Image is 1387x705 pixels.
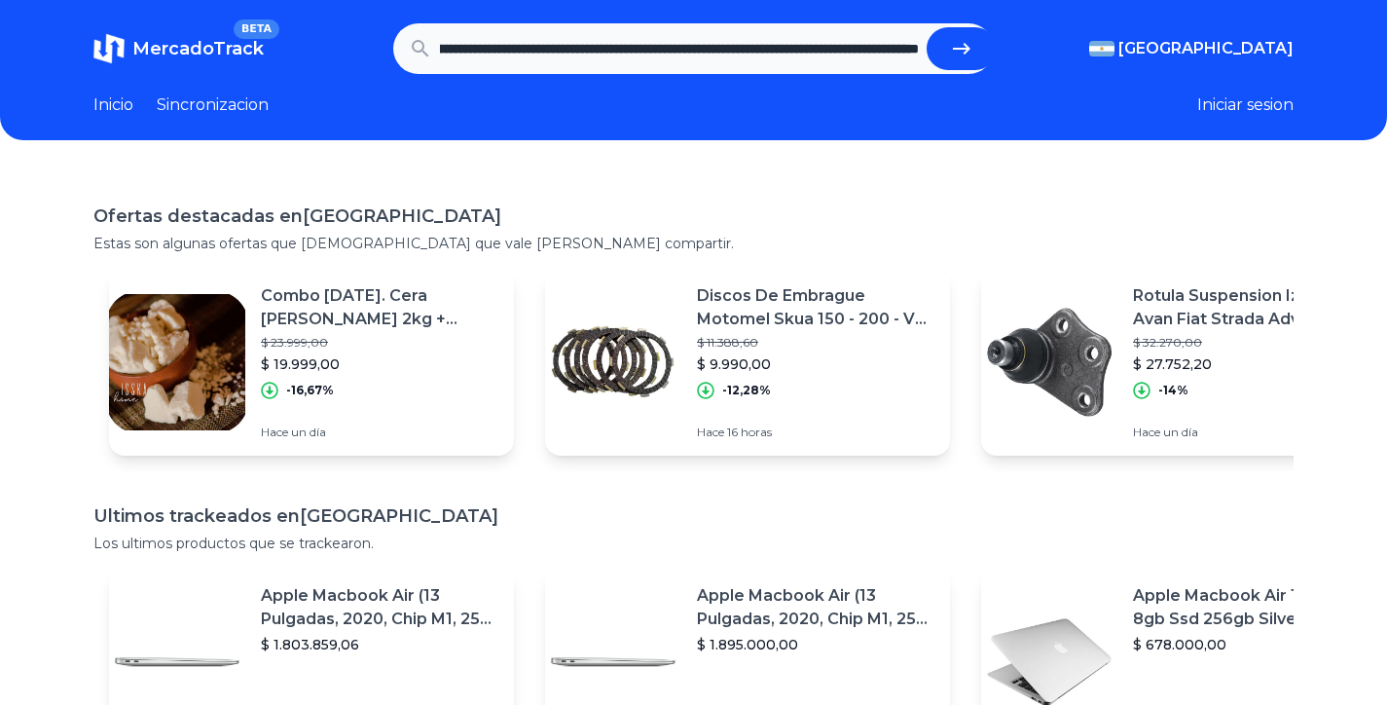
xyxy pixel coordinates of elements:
p: $ 9.990,00 [697,354,934,374]
img: Featured image [545,294,681,430]
p: Estas son algunas ofertas que [DEMOGRAPHIC_DATA] que vale [PERSON_NAME] compartir. [93,234,1294,253]
p: $ 678.000,00 [1133,635,1370,654]
a: MercadoTrackBETA [93,33,264,64]
img: Featured image [109,294,245,430]
p: $ 1.895.000,00 [697,635,934,654]
p: Los ultimos productos que se trackearon. [93,534,1294,553]
p: Apple Macbook Air (13 Pulgadas, 2020, Chip M1, 256 Gb De Ssd, 8 Gb De Ram) - Plata [261,584,498,631]
p: $ 19.999,00 [261,354,498,374]
span: MercadoTrack [132,38,264,59]
a: Inicio [93,93,133,117]
img: Featured image [981,294,1117,430]
a: Featured imageCombo [DATE]. Cera [PERSON_NAME] 2kg + Endurecedor 200gr$ 23.999,00$ 19.999,00-16,6... [109,269,514,456]
h1: Ultimos trackeados en [GEOGRAPHIC_DATA] [93,502,1294,530]
img: MercadoTrack [93,33,125,64]
p: $ 27.752,20 [1133,354,1370,374]
p: Apple Macbook Air (13 Pulgadas, 2020, Chip M1, 256 Gb De Ssd, 8 Gb De Ram) - Plata [697,584,934,631]
p: -12,28% [722,383,771,398]
p: Apple Macbook Air 13 Core I5 8gb Ssd 256gb Silver [1133,584,1370,631]
p: $ 32.270,00 [1133,335,1370,351]
p: Rotula Suspension Izquierda Avan Fiat Strada Adventure 2013 [1133,284,1370,331]
p: Discos De Embrague Motomel Skua 150 - 200 - V6 - Bmd Motos [697,284,934,331]
p: -14% [1158,383,1188,398]
a: Featured imageRotula Suspension Izquierda Avan Fiat Strada Adventure 2013$ 32.270,00$ 27.752,20-1... [981,269,1386,456]
span: [GEOGRAPHIC_DATA] [1118,37,1294,60]
button: Iniciar sesion [1197,93,1294,117]
button: [GEOGRAPHIC_DATA] [1089,37,1294,60]
p: $ 11.388,60 [697,335,934,351]
h1: Ofertas destacadas en [GEOGRAPHIC_DATA] [93,203,1294,230]
p: Hace 16 horas [697,425,934,440]
p: -16,67% [286,383,334,398]
p: Hace un día [1133,425,1370,440]
p: Hace un día [261,425,498,440]
span: BETA [234,19,279,39]
img: Argentina [1089,41,1114,56]
p: Combo [DATE]. Cera [PERSON_NAME] 2kg + Endurecedor 200gr [261,284,498,331]
p: $ 1.803.859,06 [261,635,498,654]
a: Featured imageDiscos De Embrague Motomel Skua 150 - 200 - V6 - Bmd Motos$ 11.388,60$ 9.990,00-12,... [545,269,950,456]
a: Sincronizacion [157,93,269,117]
p: $ 23.999,00 [261,335,498,351]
